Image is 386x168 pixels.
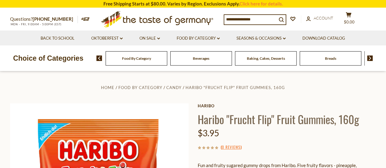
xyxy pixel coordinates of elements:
[139,35,160,42] a: On Sale
[118,85,162,90] a: Food By Category
[367,55,373,61] img: next arrow
[41,35,74,42] a: Back to School
[101,85,114,90] a: Home
[340,12,358,27] button: $0.00
[220,144,241,150] span: ( )
[344,20,355,24] span: $0.00
[122,56,151,61] a: Food By Category
[222,144,240,151] a: 0 Reviews
[198,103,376,108] a: Haribo
[33,16,73,22] a: [PHONE_NUMBER]
[91,35,123,42] a: Oktoberfest
[193,56,209,61] a: Beverages
[10,15,78,23] p: Questions?
[240,1,283,6] a: Click here for details.
[325,56,336,61] a: Breads
[236,35,286,42] a: Seasons & Occasions
[198,128,219,138] span: $3.95
[302,35,345,42] a: Download Catalog
[166,85,182,90] a: Candy
[247,56,285,61] a: Baking, Cakes, Desserts
[186,85,285,90] a: Haribo "Frucht Flip" Fruit Gummies, 160g
[306,15,333,22] a: Account
[10,23,62,26] span: MON - FRI, 9:00AM - 5:00PM (EST)
[314,16,333,20] span: Account
[198,112,376,126] h1: Haribo "Frucht Flip" Fruit Gummies, 160g
[177,35,220,42] a: Food By Category
[96,55,102,61] img: previous arrow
